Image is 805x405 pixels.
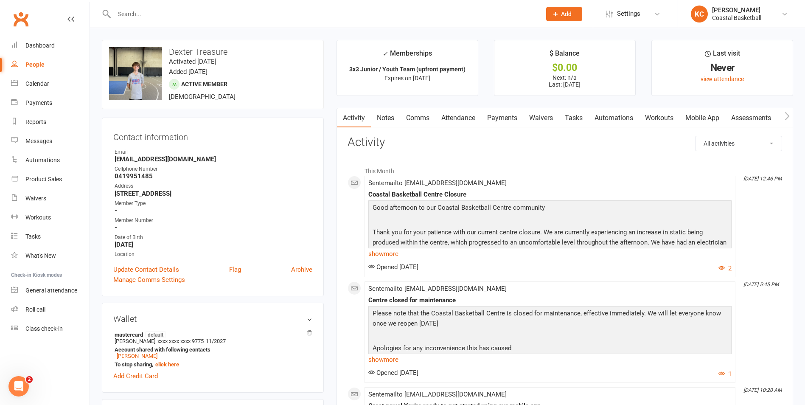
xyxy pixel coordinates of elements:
a: Automations [589,108,639,128]
span: Settings [617,4,640,23]
div: Payments [25,99,52,106]
a: Mobile App [679,108,725,128]
a: Roll call [11,300,90,319]
img: image1759736791.png [109,47,162,100]
div: Messages [25,138,52,144]
div: Dashboard [25,42,55,49]
span: Expires on [DATE] [384,75,430,82]
iframe: Intercom live chat [8,376,29,397]
span: 2 [26,376,33,383]
div: Automations [25,157,60,163]
a: General attendance kiosk mode [11,281,90,300]
span: Sent email to [EMAIL_ADDRESS][DOMAIN_NAME] [368,179,507,187]
strong: [STREET_ADDRESS] [115,190,312,197]
div: [PERSON_NAME] [712,6,761,14]
a: Automations [11,151,90,170]
div: KC [691,6,708,22]
div: Calendar [25,80,49,87]
div: Coastal Basketball [712,14,761,22]
a: Attendance [435,108,481,128]
strong: - [115,224,312,231]
span: Add [561,11,572,17]
a: Calendar [11,74,90,93]
div: People [25,61,45,68]
a: What's New [11,246,90,265]
div: Workouts [25,214,51,221]
a: Payments [11,93,90,112]
div: Never [659,63,785,72]
a: Product Sales [11,170,90,189]
p: Thank you for your patience with our current centre closure. We are currently experiencing an inc... [370,227,729,290]
a: Notes [371,108,400,128]
strong: Account shared with following contacts [115,346,308,353]
div: Email [115,148,312,156]
strong: [EMAIL_ADDRESS][DOMAIN_NAME] [115,155,312,163]
div: Date of Birth [115,233,312,242]
div: Coastal Basketball Centre Closure [368,191,732,198]
a: Comms [400,108,435,128]
a: view attendance [701,76,744,82]
div: Centre closed for maintenance [368,297,732,304]
div: General attendance [25,287,77,294]
span: [DEMOGRAPHIC_DATA] [169,93,236,101]
p: Next: n/a Last: [DATE] [502,74,628,88]
div: Product Sales [25,176,62,183]
div: Class check-in [25,325,63,332]
li: [PERSON_NAME] [113,330,312,369]
button: 1 [718,369,732,379]
button: 2 [718,263,732,273]
a: Reports [11,112,90,132]
a: Add Credit Card [113,371,158,381]
input: Search... [112,8,535,20]
i: [DATE] 10:20 AM [743,387,782,393]
time: Added [DATE] [169,68,208,76]
li: This Month [348,162,782,176]
h3: Dexter Treasure [109,47,317,56]
strong: [DATE] [115,241,312,248]
div: $ Balance [550,48,580,63]
i: [DATE] 12:46 PM [743,176,782,182]
p: Apologies for any inconvenience this has caused [370,343,729,355]
div: What's New [25,252,56,259]
div: Memberships [382,48,432,64]
a: Assessments [725,108,777,128]
span: Opened [DATE] [368,369,418,377]
p: Good afternoon to our Coastal Basketball Centre community [370,202,729,215]
a: People [11,55,90,74]
a: Flag [229,264,241,275]
a: Waivers [523,108,559,128]
a: Activity [337,108,371,128]
div: Member Number [115,217,312,225]
a: Manage Comms Settings [113,275,185,285]
div: Member Type [115,200,312,208]
span: Active member [181,81,227,87]
div: Reports [25,118,46,125]
span: xxxx xxxx xxxx 9775 [157,338,204,344]
a: Workouts [639,108,679,128]
strong: 0419951485 [115,172,312,180]
div: Waivers [25,195,46,202]
span: Sent email to [EMAIL_ADDRESS][DOMAIN_NAME] [368,285,507,292]
a: Tasks [559,108,589,128]
i: ✓ [382,50,388,58]
a: Messages [11,132,90,151]
a: Archive [291,264,312,275]
div: $0.00 [502,63,628,72]
a: Payments [481,108,523,128]
strong: To stop sharing, [115,361,308,368]
strong: 3x3 Junior / Youth Team (upfront payment) [349,66,466,73]
a: show more [368,354,732,366]
div: Location [115,250,312,259]
div: Roll call [25,306,45,313]
i: [DATE] 5:45 PM [743,281,779,287]
strong: - [115,207,312,214]
a: Waivers [11,189,90,208]
a: Class kiosk mode [11,319,90,338]
span: 11/2027 [206,338,226,344]
a: Tasks [11,227,90,246]
div: Address [115,182,312,190]
p: Please note that the Coastal Basketball Centre is closed for maintenance, effective immediately. ... [370,308,729,331]
h3: Wallet [113,314,312,323]
span: default [145,331,166,338]
button: Add [546,7,582,21]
